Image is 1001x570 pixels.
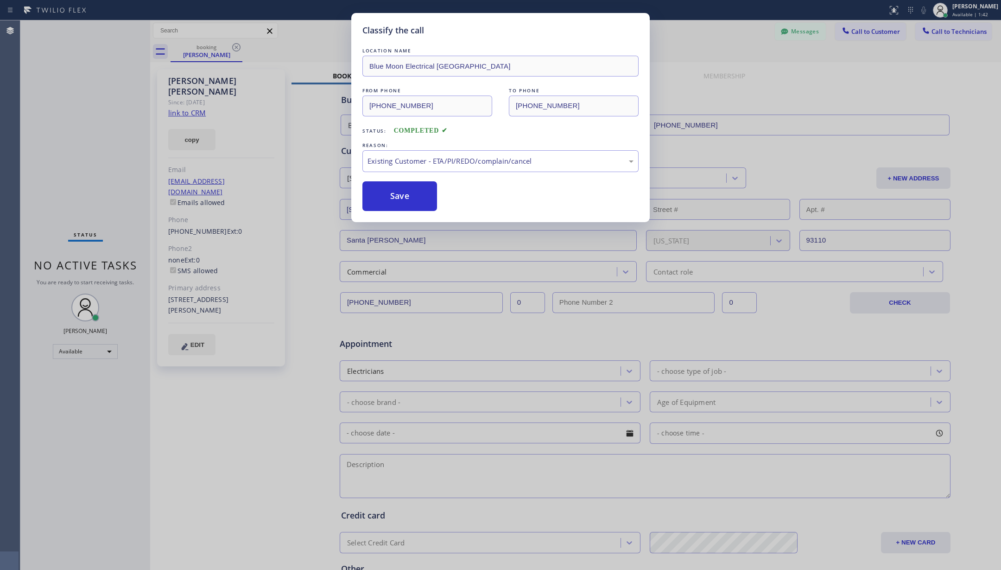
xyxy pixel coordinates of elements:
[509,86,639,96] div: TO PHONE
[362,181,437,211] button: Save
[362,24,424,37] h5: Classify the call
[362,46,639,56] div: LOCATION NAME
[362,96,492,116] input: From phone
[509,96,639,116] input: To phone
[362,141,639,150] div: REASON:
[367,156,634,167] div: Existing Customer - ETA/PI/REDO/complain/cancel
[394,127,448,134] span: COMPLETED
[362,128,386,134] span: Status:
[362,86,492,96] div: FROM PHONE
